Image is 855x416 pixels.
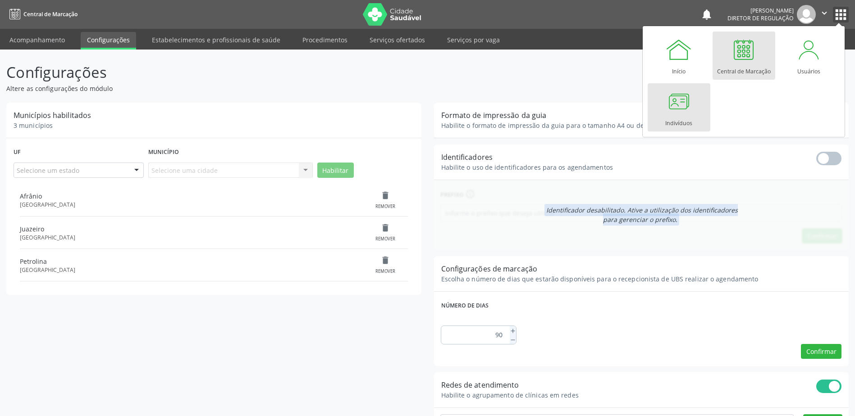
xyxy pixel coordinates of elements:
span: Habilite o agrupamento de clínicas em redes [441,391,579,399]
i: delete [380,190,390,200]
span: Redes de atendimento [441,380,519,390]
span: Configurações de marcação [441,264,538,274]
a: Início [648,32,710,80]
p: Altere as configurações do módulo [6,84,596,93]
a: Indivíduos [648,83,710,131]
span: Formato de impressão da guia [441,110,547,120]
div: Remover [375,268,395,275]
span: Selecione um estado [17,166,79,175]
p: Configurações [6,61,596,84]
div: [PERSON_NAME] [727,7,794,14]
label: Uf [14,145,21,159]
button:  [816,5,833,24]
div: Afrânio [20,191,363,201]
span: Escolha o número de dias que estarão disponíveis para o recepcionista de UBS realizar o agendamento [441,275,759,283]
a: Procedimentos [296,32,354,48]
a: Acompanhamento [3,32,71,48]
a: Serviços ofertados [363,32,431,48]
i: delete [380,223,390,233]
div: [GEOGRAPHIC_DATA] [20,201,363,208]
i:  [819,8,829,18]
span: Municípios habilitados [14,110,91,120]
a: Configurações [81,32,136,50]
a: Estabelecimentos e profissionais de saúde [146,32,287,48]
span: Diretor de regulação [727,14,794,22]
div: [GEOGRAPHIC_DATA] [20,266,363,274]
label: Número de dias [441,299,842,313]
span: Identificadores [441,152,493,162]
img: img [797,5,816,24]
a: Serviços por vaga [441,32,506,48]
span: Habilite o uso de identificadores para os agendamentos [441,163,613,172]
span: Central de Marcação [23,10,78,18]
div: [GEOGRAPHIC_DATA] [20,234,363,241]
button: notifications [700,8,713,21]
a: Central de Marcação [713,32,775,80]
a: Central de Marcação [6,7,78,22]
div: Juazeiro [20,224,363,234]
button: apps [833,7,849,23]
button: Habilitar [317,163,354,178]
span: Identificador desabilitado. Ative a utilização dos identificadores para gerenciar o prefixo. [546,206,738,224]
span: Habilite o formato de impressão da guia para o tamanho A4 ou desabilite para impressão térmica [441,121,741,130]
div: Petrolina [20,257,363,266]
i: delete [380,255,390,265]
div: Remover [375,236,395,242]
a: Usuários [777,32,840,80]
button: Confirmar [801,344,841,359]
div: Remover [375,203,395,210]
label: Município [148,145,179,159]
span: 3 municípios [14,121,53,130]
